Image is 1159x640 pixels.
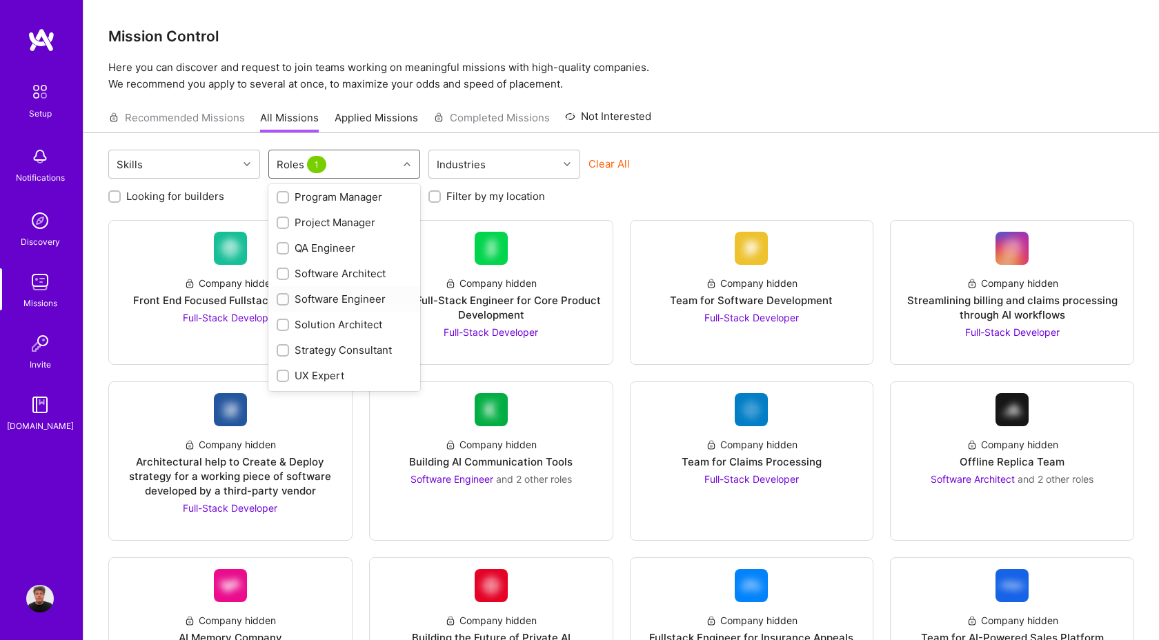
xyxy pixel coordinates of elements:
img: bell [26,143,54,170]
div: Skills [113,154,146,174]
i: icon Chevron [564,161,571,168]
div: Company hidden [967,613,1058,628]
span: Full-Stack Developer [444,326,538,338]
div: Front End Focused Fullstack Developer [133,293,328,308]
div: Program Manager [277,190,412,204]
div: Streamlining billing and claims processing through AI workflows [902,293,1122,322]
img: Company Logo [214,232,247,265]
div: Company hidden [445,276,537,290]
div: Company hidden [445,437,537,452]
div: Setup [29,106,52,121]
h3: Mission Control [108,28,1134,45]
div: Senior Full-Stack Engineer for Core Product Development [381,293,602,322]
a: Applied Missions [335,110,418,133]
img: Company Logo [214,393,247,426]
div: QA Engineer [277,241,412,255]
img: logo [28,28,55,52]
img: Company Logo [735,569,768,602]
div: Building AI Communication Tools [409,454,573,469]
a: Company LogoCompany hiddenOffline Replica TeamSoftware Architect and 2 other roles [902,393,1122,529]
div: Team for Claims Processing [682,454,822,469]
img: Company Logo [995,569,1029,602]
img: discovery [26,207,54,234]
div: Discovery [21,234,60,249]
div: Company hidden [184,276,276,290]
div: Notifications [16,170,65,185]
span: 1 [307,156,326,173]
i: icon Chevron [404,161,410,168]
img: Company Logo [735,232,768,265]
div: Company hidden [967,276,1058,290]
button: Clear All [588,157,630,171]
a: User Avatar [23,585,57,612]
i: icon Chevron [244,161,250,168]
div: Software Architect [277,266,412,281]
div: Invite [30,357,51,372]
a: All Missions [260,110,319,133]
div: Software Engineer [277,292,412,306]
div: Company hidden [184,613,276,628]
div: Company hidden [706,437,798,452]
div: Architectural help to Create & Deploy strategy for a working piece of software developed by a thi... [120,454,341,498]
img: teamwork [26,268,54,296]
div: Team for Software Development [670,293,833,308]
img: Company Logo [995,393,1029,426]
div: Company hidden [184,437,276,452]
img: User Avatar [26,585,54,612]
span: Software Engineer [410,473,493,485]
div: Industries [433,154,489,174]
img: Company Logo [214,569,247,602]
img: setup [26,77,55,106]
div: Missions [23,296,57,310]
span: Full-Stack Developer [965,326,1060,338]
label: Filter by my location [446,189,545,203]
div: Company hidden [706,276,798,290]
img: Company Logo [475,393,508,426]
img: Company Logo [995,232,1029,265]
img: guide book [26,391,54,419]
div: Roles [273,154,333,174]
div: Company hidden [967,437,1058,452]
img: Company Logo [475,232,508,265]
a: Company LogoCompany hiddenTeam for Software DevelopmentFull-Stack Developer [642,232,862,353]
div: Solution Architect [277,317,412,332]
a: Not Interested [565,108,651,133]
span: Full-Stack Developer [183,502,277,514]
img: Company Logo [475,569,508,602]
a: Company LogoCompany hiddenSenior Full-Stack Engineer for Core Product DevelopmentFull-Stack Devel... [381,232,602,353]
div: Company hidden [706,613,798,628]
a: Company LogoCompany hiddenArchitectural help to Create & Deploy strategy for a working piece of s... [120,393,341,529]
span: and 2 other roles [1018,473,1093,485]
div: UX Expert [277,368,412,383]
label: Looking for builders [126,189,224,203]
span: and 2 other roles [496,473,572,485]
div: Offline Replica Team [960,454,1064,469]
span: Full-Stack Developer [183,312,277,323]
div: [DOMAIN_NAME] [7,419,74,433]
a: Company LogoCompany hiddenTeam for Claims ProcessingFull-Stack Developer [642,393,862,529]
a: Company LogoCompany hiddenBuilding AI Communication ToolsSoftware Engineer and 2 other roles [381,393,602,529]
a: Company LogoCompany hiddenStreamlining billing and claims processing through AI workflowsFull-Sta... [902,232,1122,353]
span: Full-Stack Developer [704,312,799,323]
div: Project Manager [277,215,412,230]
span: Full-Stack Developer [704,473,799,485]
p: Here you can discover and request to join teams working on meaningful missions with high-quality ... [108,59,1134,92]
img: Company Logo [735,393,768,426]
a: Company LogoCompany hiddenFront End Focused Fullstack DeveloperFull-Stack Developer [120,232,341,353]
img: Invite [26,330,54,357]
span: Software Architect [931,473,1015,485]
div: Strategy Consultant [277,343,412,357]
div: Company hidden [445,613,537,628]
